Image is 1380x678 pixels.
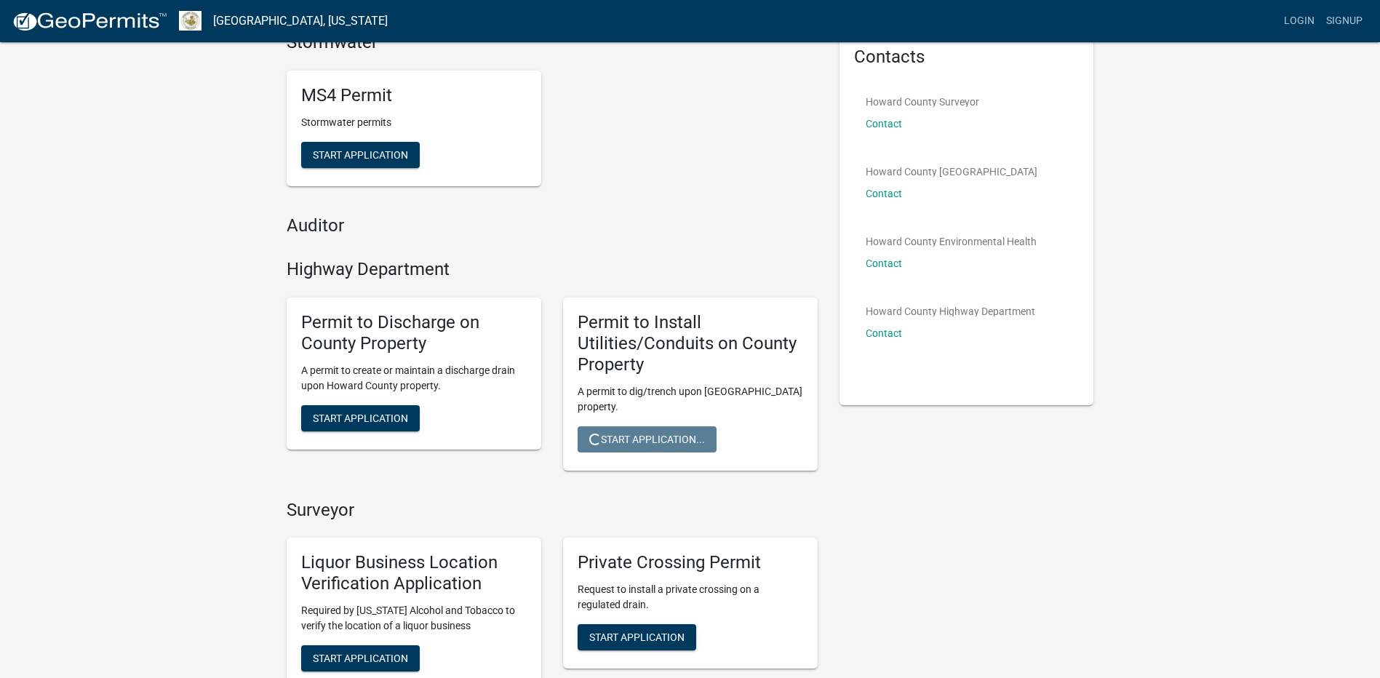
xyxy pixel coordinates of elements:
span: Start Application [313,148,408,160]
span: Start Application [589,631,685,643]
button: Start Application [578,624,696,650]
h4: Highway Department [287,259,818,280]
a: [GEOGRAPHIC_DATA], [US_STATE] [213,9,388,33]
h5: Contacts [854,47,1080,68]
p: A permit to dig/trench upon [GEOGRAPHIC_DATA] property. [578,384,803,415]
p: Request to install a private crossing on a regulated drain. [578,582,803,613]
span: Start Application... [589,433,705,444]
button: Start Application [301,142,420,168]
button: Start Application [301,405,420,431]
p: Stormwater permits [301,115,527,130]
h5: Permit to Install Utilities/Conduits on County Property [578,312,803,375]
h5: Liquor Business Location Verification Application [301,552,527,594]
p: Howard County [GEOGRAPHIC_DATA] [866,167,1037,177]
h4: Auditor [287,215,818,236]
p: Howard County Environmental Health [866,236,1037,247]
h5: MS4 Permit [301,85,527,106]
h5: Permit to Discharge on County Property [301,312,527,354]
a: Contact [866,188,902,199]
p: Howard County Highway Department [866,306,1035,316]
a: Signup [1320,7,1368,35]
a: Login [1278,7,1320,35]
img: Howard County, Indiana [179,11,202,31]
p: Required by [US_STATE] Alcohol and Tobacco to verify the location of a liquor business [301,603,527,634]
h4: Stormwater [287,32,818,53]
p: Howard County Surveyor [866,97,979,107]
span: Start Application [313,652,408,663]
h5: Private Crossing Permit [578,552,803,573]
span: Start Application [313,412,408,423]
a: Contact [866,327,902,339]
a: Contact [866,118,902,129]
p: A permit to create or maintain a discharge drain upon Howard County property. [301,363,527,394]
button: Start Application... [578,426,717,452]
a: Contact [866,258,902,269]
h4: Surveyor [287,500,818,521]
button: Start Application [301,645,420,671]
